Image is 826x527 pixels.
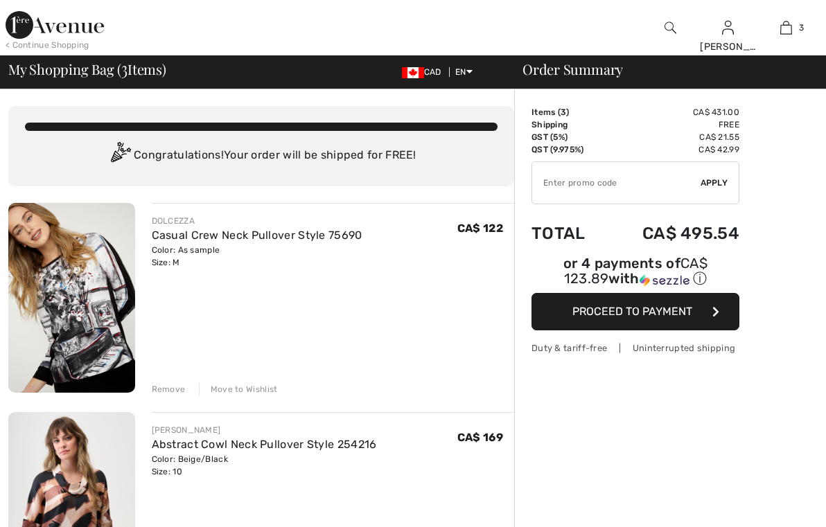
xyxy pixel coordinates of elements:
span: Apply [701,177,728,189]
span: My Shopping Bag ( Items) [8,62,166,76]
img: 1ère Avenue [6,11,104,39]
td: Total [531,210,606,257]
img: Casual Crew Neck Pullover Style 75690 [8,203,135,393]
td: CA$ 21.55 [606,131,739,143]
td: CA$ 42.99 [606,143,739,156]
div: Order Summary [506,62,818,76]
td: GST (5%) [531,131,606,143]
div: or 4 payments ofCA$ 123.89withSezzle Click to learn more about Sezzle [531,257,739,293]
span: CA$ 122 [457,222,503,235]
a: Abstract Cowl Neck Pullover Style 254216 [152,438,377,451]
span: CA$ 123.89 [564,255,708,287]
span: 3 [121,59,128,77]
span: CAD [402,67,447,77]
span: 3 [799,21,804,34]
a: 3 [758,19,814,36]
a: Casual Crew Neck Pullover Style 75690 [152,229,362,242]
div: [PERSON_NAME] [152,424,377,436]
div: < Continue Shopping [6,39,89,51]
img: Sezzle [640,274,689,287]
div: Color: Beige/Black Size: 10 [152,453,377,478]
span: Proceed to Payment [572,305,692,318]
span: EN [455,67,473,77]
button: Proceed to Payment [531,293,739,330]
span: CA$ 169 [457,431,503,444]
a: Sign In [722,21,734,34]
td: Shipping [531,118,606,131]
img: search the website [665,19,676,36]
td: Items ( ) [531,106,606,118]
div: Congratulations! Your order will be shipped for FREE! [25,142,498,170]
div: or 4 payments of with [531,257,739,288]
div: Remove [152,383,186,395]
div: DOLCEZZA [152,215,362,227]
span: 3 [561,107,566,117]
td: Free [606,118,739,131]
img: Canadian Dollar [402,67,424,78]
td: CA$ 431.00 [606,106,739,118]
div: Duty & tariff-free | Uninterrupted shipping [531,341,739,355]
div: Move to Wishlist [199,383,278,395]
div: Color: As sample Size: M [152,244,362,269]
img: Congratulation2.svg [106,142,134,170]
td: CA$ 495.54 [606,210,739,257]
img: My Bag [780,19,792,36]
td: QST (9.975%) [531,143,606,156]
img: My Info [722,19,734,36]
div: [PERSON_NAME] [700,39,756,54]
input: Promo code [532,162,701,204]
